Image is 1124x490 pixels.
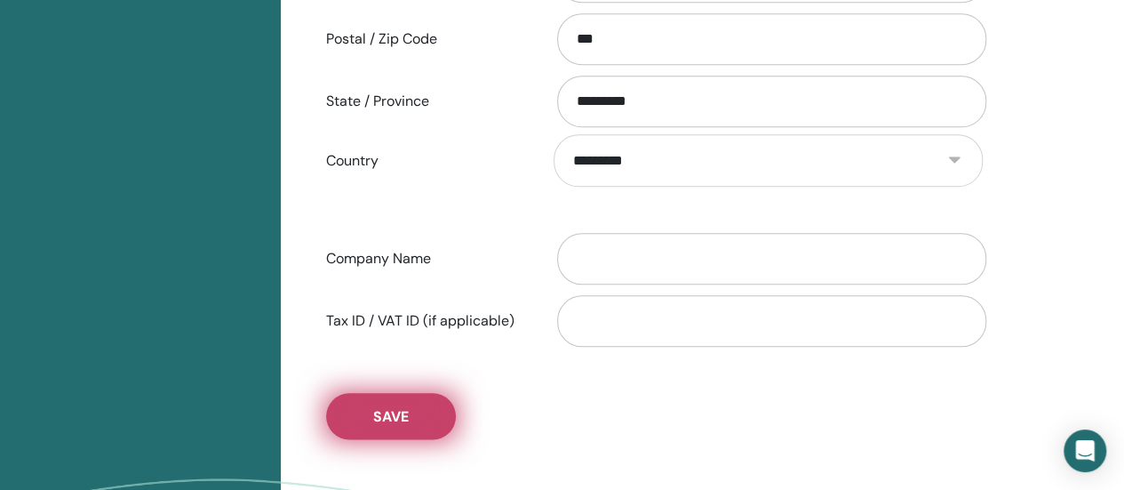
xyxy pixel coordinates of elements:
[313,304,540,338] label: Tax ID / VAT ID (if applicable)
[313,144,540,178] label: Country
[313,84,540,118] label: State / Province
[326,393,456,439] button: Save
[373,407,409,426] span: Save
[313,242,540,276] label: Company Name
[313,22,540,56] label: Postal / Zip Code
[1064,430,1106,472] div: Open Intercom Messenger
